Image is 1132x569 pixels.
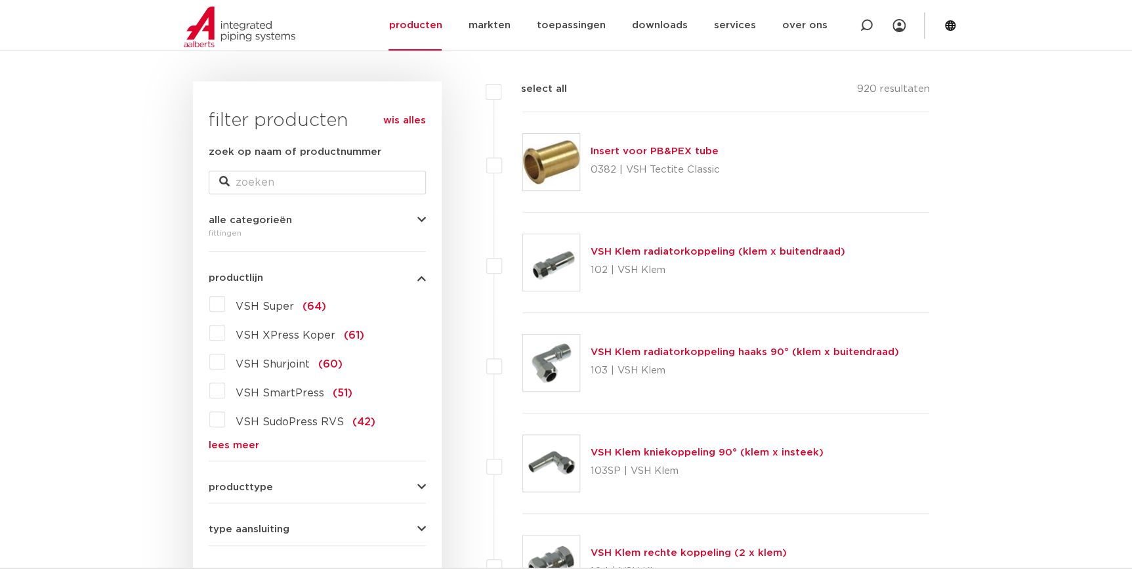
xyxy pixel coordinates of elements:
img: Thumbnail for VSH Klem radiatorkoppeling (klem x buitendraad) [523,234,579,291]
img: Thumbnail for Insert voor PB&PEX tube [523,134,579,190]
input: zoeken [209,171,426,194]
a: Insert voor PB&PEX tube [591,146,719,156]
div: fittingen [209,225,426,241]
span: type aansluiting [209,524,289,534]
h3: filter producten [209,108,426,134]
p: 102 | VSH Klem [591,260,845,281]
span: productlijn [209,273,263,283]
button: alle categorieën [209,215,426,225]
img: Thumbnail for VSH Klem kniekoppeling 90° (klem x insteek) [523,435,579,492]
p: 0382 | VSH Tectite Classic [591,159,720,180]
img: Thumbnail for VSH Klem radiatorkoppeling haaks 90° (klem x buitendraad) [523,335,579,391]
button: productlijn [209,273,426,283]
p: 103SP | VSH Klem [591,461,824,482]
label: zoek op naam of productnummer [209,144,381,160]
a: VSH Klem radiatorkoppeling haaks 90° (klem x buitendraad) [591,347,899,357]
a: VSH Klem kniekoppeling 90° (klem x insteek) [591,448,824,457]
button: type aansluiting [209,524,426,534]
label: select all [501,81,567,97]
span: VSH Shurjoint [236,359,310,369]
a: VSH Klem radiatorkoppeling (klem x buitendraad) [591,247,845,257]
p: 103 | VSH Klem [591,360,899,381]
a: lees meer [209,440,426,450]
span: (64) [303,301,326,312]
span: alle categorieën [209,215,292,225]
span: (51) [333,388,352,398]
span: VSH XPress Koper [236,330,335,341]
p: 920 resultaten [856,81,929,102]
a: VSH Klem rechte koppeling (2 x klem) [591,548,787,558]
span: (42) [352,417,375,427]
span: (60) [318,359,343,369]
span: (61) [344,330,364,341]
span: VSH Super [236,301,294,312]
span: VSH SmartPress [236,388,324,398]
a: wis alles [383,113,426,129]
span: VSH SudoPress RVS [236,417,344,427]
span: producttype [209,482,273,492]
button: producttype [209,482,426,492]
